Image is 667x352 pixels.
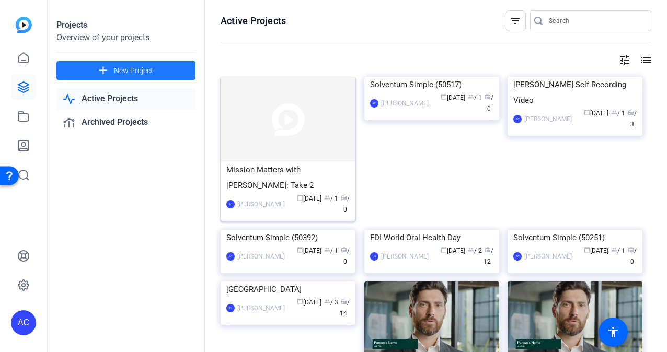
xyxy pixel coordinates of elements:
[370,99,378,108] div: AC
[11,310,36,335] div: AC
[56,61,195,80] button: New Project
[628,247,634,253] span: radio
[485,94,493,112] span: / 0
[484,247,493,265] span: / 12
[441,247,465,254] span: [DATE]
[340,299,350,317] span: / 14
[226,281,350,297] div: [GEOGRAPHIC_DATA]
[341,298,347,304] span: radio
[324,298,330,304] span: group
[513,115,522,123] div: AC
[324,194,330,201] span: group
[341,247,347,253] span: radio
[584,247,608,254] span: [DATE]
[226,162,350,193] div: Mission Matters with [PERSON_NAME]: Take 2
[628,247,637,265] span: / 0
[297,194,303,201] span: calendar_today
[324,247,338,254] span: / 1
[381,98,429,109] div: [PERSON_NAME]
[611,109,617,115] span: group
[226,200,235,208] div: AC
[226,230,350,245] div: Solventum Simple (50392)
[56,88,195,110] a: Active Projects
[324,299,338,306] span: / 3
[441,93,447,100] span: calendar_today
[341,194,347,201] span: radio
[114,65,153,76] span: New Project
[584,247,590,253] span: calendar_today
[221,15,286,27] h1: Active Projects
[584,110,608,117] span: [DATE]
[237,251,285,262] div: [PERSON_NAME]
[370,252,378,261] div: LH
[628,110,637,128] span: / 3
[97,64,110,77] mat-icon: add
[468,247,474,253] span: group
[16,17,32,33] img: blue-gradient.svg
[513,252,522,261] div: AC
[607,326,619,338] mat-icon: accessibility
[441,94,465,101] span: [DATE]
[628,109,634,115] span: radio
[324,247,330,253] span: group
[297,247,321,254] span: [DATE]
[237,303,285,313] div: [PERSON_NAME]
[341,195,350,213] span: / 0
[297,299,321,306] span: [DATE]
[297,298,303,304] span: calendar_today
[524,114,572,124] div: [PERSON_NAME]
[468,247,482,254] span: / 2
[56,19,195,31] div: Projects
[611,247,617,253] span: group
[468,93,474,100] span: group
[468,94,482,101] span: / 1
[584,109,590,115] span: calendar_today
[513,77,637,108] div: [PERSON_NAME] Self Recording Video
[618,54,631,66] mat-icon: tune
[341,247,350,265] span: / 0
[611,247,625,254] span: / 1
[513,230,637,245] div: Solventum Simple (50251)
[297,247,303,253] span: calendar_today
[56,31,195,44] div: Overview of your projects
[324,195,338,202] span: / 1
[611,110,625,117] span: / 1
[370,77,493,92] div: Solventum Simple (50517)
[226,304,235,312] div: FN
[370,230,493,245] div: FDI World Oral Health Day
[524,251,572,262] div: [PERSON_NAME]
[485,247,491,253] span: radio
[381,251,429,262] div: [PERSON_NAME]
[485,93,491,100] span: radio
[639,54,651,66] mat-icon: list
[297,195,321,202] span: [DATE]
[509,15,522,27] mat-icon: filter_list
[237,199,285,209] div: [PERSON_NAME]
[441,247,447,253] span: calendar_today
[56,112,195,133] a: Archived Projects
[549,15,643,27] input: Search
[226,252,235,261] div: AC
